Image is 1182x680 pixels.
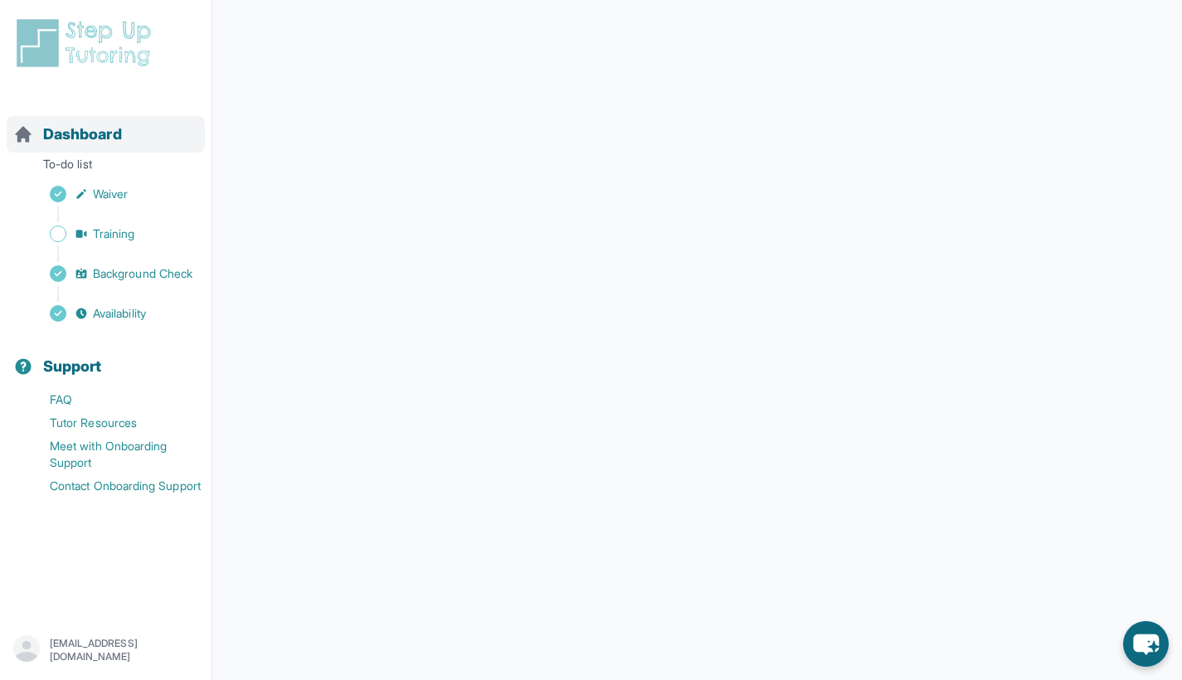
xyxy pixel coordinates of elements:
[93,226,135,242] span: Training
[43,123,122,146] span: Dashboard
[13,302,212,325] a: Availability
[1123,621,1169,667] button: chat-button
[13,262,212,285] a: Background Check
[13,411,212,435] a: Tutor Resources
[13,182,212,206] a: Waiver
[50,637,198,663] p: [EMAIL_ADDRESS][DOMAIN_NAME]
[7,328,205,385] button: Support
[93,186,128,202] span: Waiver
[7,156,205,179] p: To-do list
[93,265,192,282] span: Background Check
[13,388,212,411] a: FAQ
[13,17,161,70] img: logo
[7,96,205,153] button: Dashboard
[13,474,212,498] a: Contact Onboarding Support
[13,635,198,665] button: [EMAIL_ADDRESS][DOMAIN_NAME]
[43,355,102,378] span: Support
[13,123,122,146] a: Dashboard
[93,305,146,322] span: Availability
[13,222,212,245] a: Training
[13,435,212,474] a: Meet with Onboarding Support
